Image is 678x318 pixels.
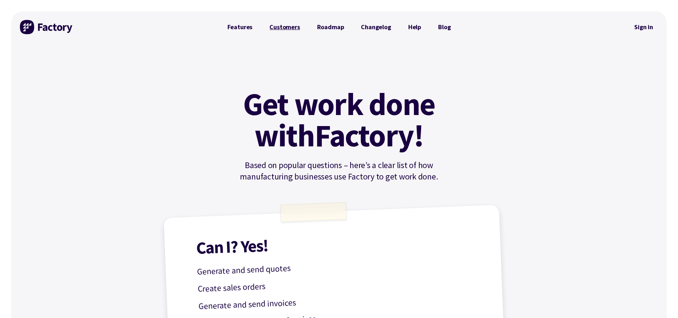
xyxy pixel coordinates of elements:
h1: Can I? Yes! [196,228,480,256]
nav: Primary Navigation [219,20,459,34]
p: Generate and send quotes [197,254,481,279]
h1: Get work done with [232,88,446,151]
img: Factory [20,20,73,34]
a: Changelog [352,20,399,34]
a: Blog [430,20,459,34]
a: Sign in [629,19,658,35]
a: Customers [261,20,308,34]
a: Roadmap [309,20,353,34]
p: Generate and send invoices [198,288,483,313]
p: Create sales orders [198,271,482,296]
p: Based on popular questions – here’s a clear list of how manufacturing businesses use Factory to g... [219,160,459,182]
a: Features [219,20,261,34]
a: Help [400,20,430,34]
iframe: Chat Widget [559,241,678,318]
mark: Factory! [315,120,424,151]
nav: Secondary Navigation [629,19,658,35]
